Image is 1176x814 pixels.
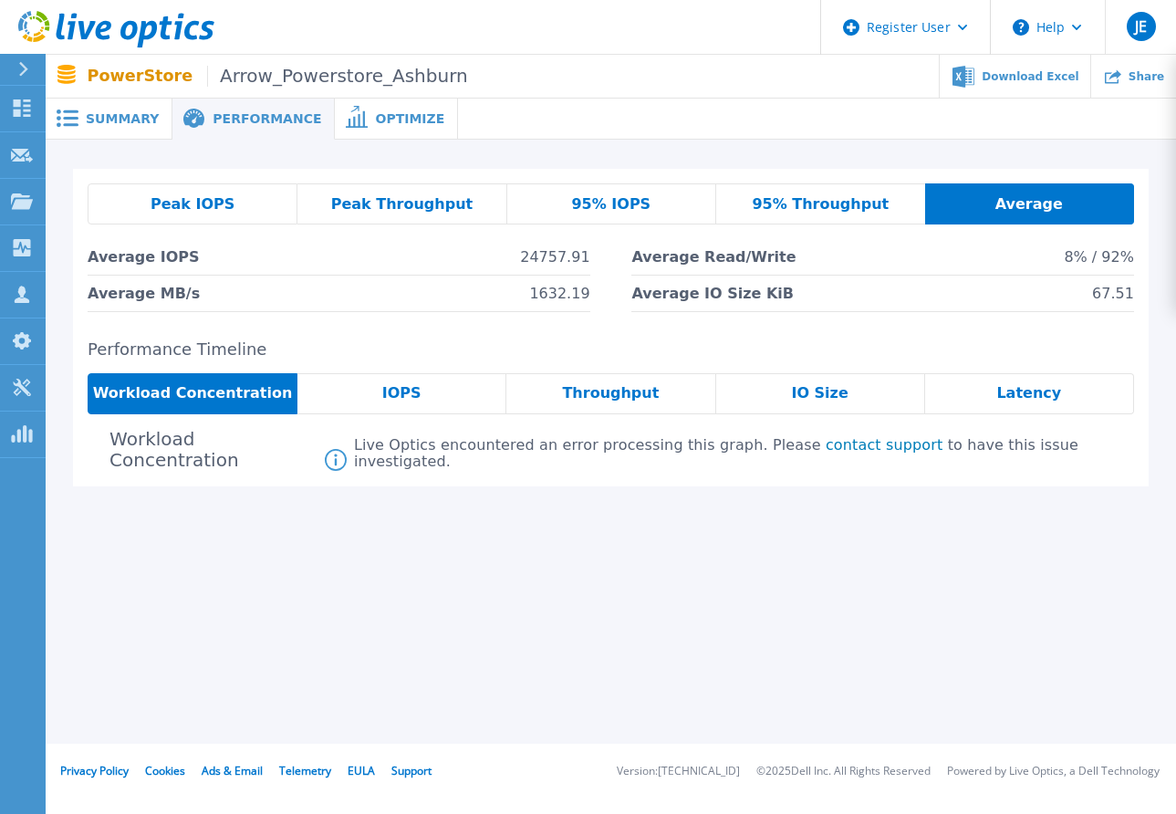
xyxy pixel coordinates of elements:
span: Average IOPS [88,239,199,275]
span: IOPS [382,386,421,401]
a: Privacy Policy [60,763,129,778]
span: Optimize [375,112,444,125]
span: JE [1135,19,1147,34]
div: Live Optics encountered an error processing this graph. Please to have this issue investigated. [354,437,1134,471]
span: 67.51 [1092,276,1134,311]
h2: Performance Timeline [88,340,1134,360]
span: Throughput [562,386,659,401]
li: Powered by Live Optics, a Dell Technology [947,766,1160,777]
span: Summary [86,112,159,125]
a: Support [391,763,432,778]
a: Telemetry [279,763,331,778]
span: 24757.91 [520,239,589,275]
a: EULA [348,763,375,778]
span: Average IO Size KiB [631,276,794,311]
span: Performance [213,112,321,125]
a: contact support [826,436,943,454]
span: Average Read/Write [631,239,796,275]
span: Download Excel [982,71,1078,82]
span: 95% IOPS [571,197,650,212]
span: Share [1129,71,1164,82]
span: Average [995,197,1063,212]
span: Peak IOPS [151,197,234,212]
p: PowerStore [88,66,468,87]
span: IO Size [791,386,848,401]
li: Version: [TECHNICAL_ID] [617,766,740,777]
span: 8% / 92% [1064,239,1134,275]
span: Workload Concentration [93,386,293,401]
a: Cookies [145,763,185,778]
li: © 2025 Dell Inc. All Rights Reserved [756,766,931,777]
h4: Workload Concentration [88,429,317,471]
span: Average MB/s [88,276,200,311]
span: Peak Throughput [331,197,474,212]
a: Ads & Email [202,763,263,778]
span: 1632.19 [529,276,589,311]
span: Latency [996,386,1061,401]
span: 95% Throughput [752,197,889,212]
span: Arrow_Powerstore_Ashburn [207,66,467,87]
